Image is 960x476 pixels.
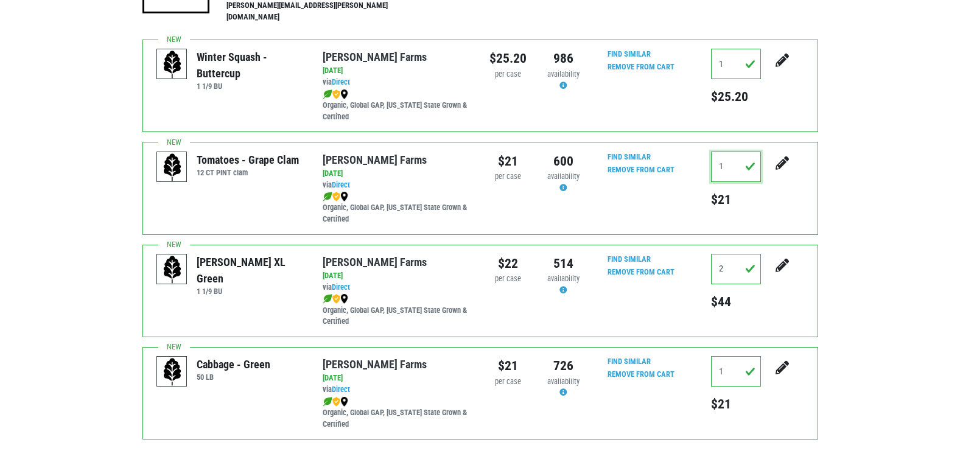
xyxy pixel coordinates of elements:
img: map_marker-0e94453035b3232a4d21701695807de9.png [340,89,348,99]
span: availability [547,274,580,283]
div: via [323,77,471,88]
h5: $21 [711,192,761,208]
img: placeholder-variety-43d6402dacf2d531de610a020419775a.svg [157,357,187,387]
img: safety-e55c860ca8c00a9c171001a62a92dabd.png [332,192,340,201]
h6: 1 1/9 BU [197,82,304,91]
img: leaf-e5c59151409436ccce96b2ca1b28e03c.png [323,192,332,201]
div: [DATE] [323,168,471,180]
div: per case [489,376,527,388]
a: [PERSON_NAME] Farms [323,358,427,371]
a: Direct [332,282,350,292]
div: via [323,282,471,293]
span: availability [547,377,580,386]
span: availability [547,69,580,79]
div: Winter Squash - Buttercup [197,49,304,82]
a: Find Similar [608,254,651,264]
div: Organic, Global GAP, [US_STATE] State Grown & Certified [323,396,471,430]
h6: 50 LB [197,373,270,382]
div: per case [489,273,527,285]
input: Remove From Cart [600,265,682,279]
div: $25.20 [489,49,527,68]
div: per case [489,171,527,183]
a: [PERSON_NAME] Farms [323,51,427,63]
img: placeholder-variety-43d6402dacf2d531de610a020419775a.svg [157,49,187,80]
img: map_marker-0e94453035b3232a4d21701695807de9.png [340,192,348,201]
div: 514 [545,254,582,273]
input: Qty [711,254,761,284]
h6: 1 1/9 BU [197,287,304,296]
div: Organic, Global GAP, [US_STATE] State Grown & Certified [323,88,471,123]
div: Organic, Global GAP, [US_STATE] State Grown & Certified [323,293,471,328]
div: [DATE] [323,65,471,77]
a: Find Similar [608,152,651,161]
div: per case [489,69,527,80]
img: placeholder-variety-43d6402dacf2d531de610a020419775a.svg [157,152,187,183]
img: safety-e55c860ca8c00a9c171001a62a92dabd.png [332,294,340,304]
img: safety-e55c860ca8c00a9c171001a62a92dabd.png [332,397,340,407]
input: Remove From Cart [600,60,682,74]
h5: $25.20 [711,89,761,105]
a: Find Similar [608,357,651,366]
div: 726 [545,356,582,376]
img: map_marker-0e94453035b3232a4d21701695807de9.png [340,397,348,407]
div: [DATE] [323,270,471,282]
img: map_marker-0e94453035b3232a4d21701695807de9.png [340,294,348,304]
div: Cabbage - Green [197,356,270,373]
a: Direct [332,77,350,86]
h6: 12 CT PINT clam [197,168,299,177]
a: Find Similar [608,49,651,58]
div: 600 [545,152,582,171]
img: leaf-e5c59151409436ccce96b2ca1b28e03c.png [323,397,332,407]
h5: $44 [711,294,761,310]
a: Direct [332,385,350,394]
a: [PERSON_NAME] Farms [323,153,427,166]
img: safety-e55c860ca8c00a9c171001a62a92dabd.png [332,89,340,99]
input: Remove From Cart [600,163,682,177]
div: Tomatoes - Grape Clam [197,152,299,168]
input: Qty [711,152,761,182]
span: availability [547,172,580,181]
div: Organic, Global GAP, [US_STATE] State Grown & Certified [323,191,471,225]
h5: $21 [711,396,761,412]
div: $21 [489,152,527,171]
div: $22 [489,254,527,273]
input: Qty [711,49,761,79]
img: leaf-e5c59151409436ccce96b2ca1b28e03c.png [323,89,332,99]
a: [PERSON_NAME] Farms [323,256,427,268]
div: $21 [489,356,527,376]
div: 986 [545,49,582,68]
div: via [323,384,471,396]
img: leaf-e5c59151409436ccce96b2ca1b28e03c.png [323,294,332,304]
div: via [323,180,471,191]
div: [PERSON_NAME] XL Green [197,254,304,287]
input: Qty [711,356,761,387]
div: [DATE] [323,373,471,384]
img: placeholder-variety-43d6402dacf2d531de610a020419775a.svg [157,254,187,285]
input: Remove From Cart [600,368,682,382]
a: Direct [332,180,350,189]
